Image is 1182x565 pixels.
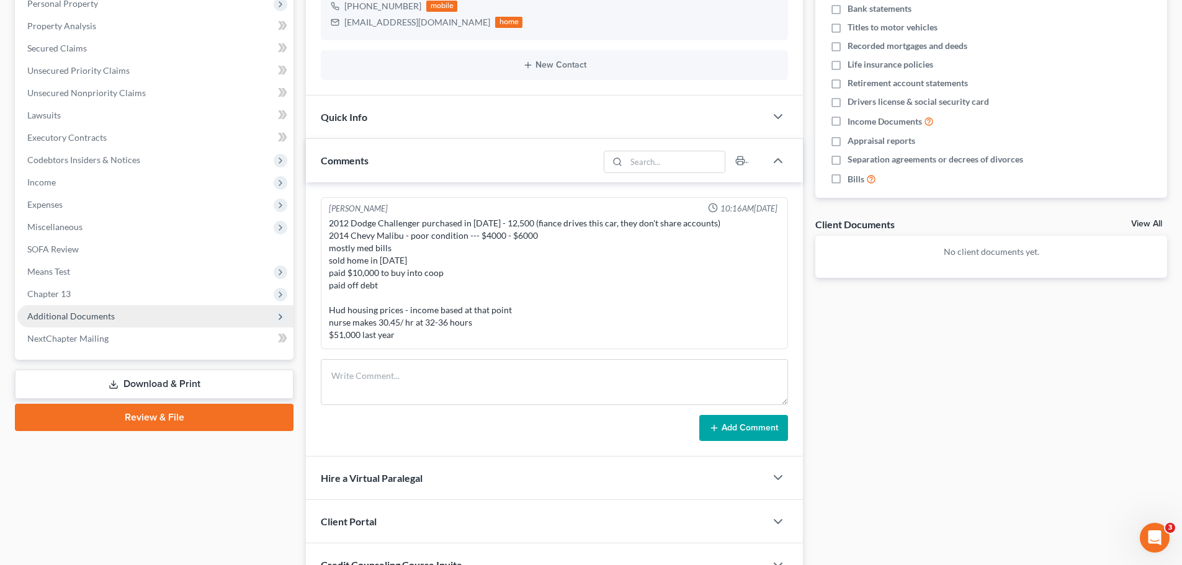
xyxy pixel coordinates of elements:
[27,65,130,76] span: Unsecured Priority Claims
[495,17,522,28] div: home
[27,311,115,321] span: Additional Documents
[17,327,293,350] a: NextChapter Mailing
[321,472,423,484] span: Hire a Virtual Paralegal
[27,333,109,344] span: NextChapter Mailing
[848,58,933,71] span: Life insurance policies
[27,132,107,143] span: Executory Contracts
[15,370,293,399] a: Download & Print
[825,246,1157,258] p: No client documents yet.
[27,266,70,277] span: Means Test
[1140,523,1170,553] iframe: Intercom live chat
[17,15,293,37] a: Property Analysis
[321,111,367,123] span: Quick Info
[27,154,140,165] span: Codebtors Insiders & Notices
[329,217,780,341] div: 2012 Dodge Challenger purchased in [DATE] - 12,500 (fiance drives this car, they don't share acco...
[848,21,938,33] span: Titles to motor vehicles
[17,60,293,82] a: Unsecured Priority Claims
[27,244,79,254] span: SOFA Review
[27,221,83,232] span: Miscellaneous
[331,60,778,70] button: New Contact
[27,43,87,53] span: Secured Claims
[321,154,369,166] span: Comments
[720,203,777,215] span: 10:16AM[DATE]
[848,115,922,128] span: Income Documents
[1131,220,1162,228] a: View All
[27,288,71,299] span: Chapter 13
[426,1,457,12] div: mobile
[27,199,63,210] span: Expenses
[848,2,911,15] span: Bank statements
[699,415,788,441] button: Add Comment
[27,177,56,187] span: Income
[27,110,61,120] span: Lawsuits
[321,515,377,527] span: Client Portal
[329,203,388,215] div: [PERSON_NAME]
[848,40,967,52] span: Recorded mortgages and deeds
[17,127,293,149] a: Executory Contracts
[848,135,915,147] span: Appraisal reports
[27,20,96,31] span: Property Analysis
[815,218,895,231] div: Client Documents
[848,173,864,185] span: Bills
[848,77,968,89] span: Retirement account statements
[15,404,293,431] a: Review & File
[1165,523,1175,533] span: 3
[17,37,293,60] a: Secured Claims
[848,153,1023,166] span: Separation agreements or decrees of divorces
[344,16,490,29] div: [EMAIL_ADDRESS][DOMAIN_NAME]
[627,151,725,172] input: Search...
[17,238,293,260] a: SOFA Review
[27,87,146,98] span: Unsecured Nonpriority Claims
[17,104,293,127] a: Lawsuits
[17,82,293,104] a: Unsecured Nonpriority Claims
[848,96,989,108] span: Drivers license & social security card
